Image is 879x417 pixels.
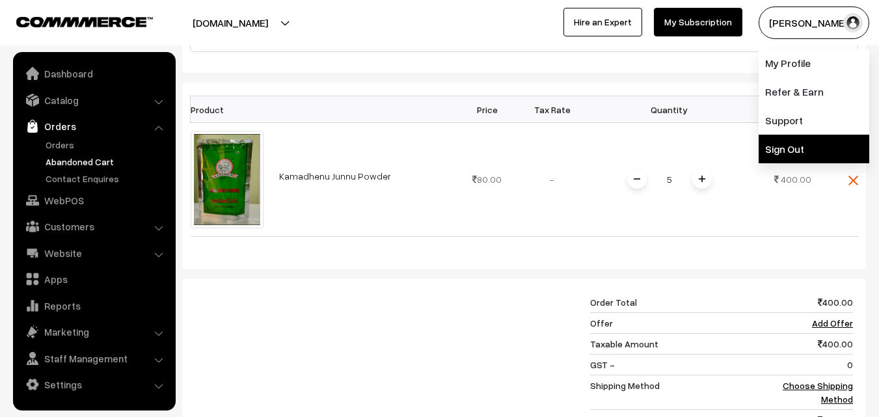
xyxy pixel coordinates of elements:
[16,13,130,29] a: COMMMERCE
[585,96,754,123] th: Quantity
[42,155,171,168] a: Abandoned Cart
[16,241,171,265] a: Website
[812,317,853,329] a: Add Offer
[759,7,869,39] button: [PERSON_NAME]
[455,96,520,123] th: Price
[563,8,642,36] a: Hire an Expert
[843,13,863,33] img: user
[42,138,171,152] a: Orders
[455,123,520,237] td: 80.00
[16,62,171,85] a: Dashboard
[16,88,171,112] a: Catalog
[191,96,271,123] th: Product
[759,135,869,163] a: Sign Out
[759,106,869,135] a: Support
[16,17,153,27] img: COMMMERCE
[16,215,171,238] a: Customers
[769,333,853,354] td: 400.00
[520,96,585,123] th: Tax Rate
[781,174,811,185] span: 400.00
[769,292,853,313] td: 400.00
[848,176,858,185] img: close
[279,170,391,182] a: Kamadhenu Junnu Powder
[759,77,869,106] a: Refer & Earn
[42,172,171,185] a: Contact Enquires
[191,131,264,228] img: millk-junnu-powder.png
[590,333,769,354] td: Taxable Amount
[16,320,171,343] a: Marketing
[550,174,554,185] span: -
[16,294,171,317] a: Reports
[16,347,171,370] a: Staff Management
[769,354,853,375] td: 0
[147,7,314,39] button: [DOMAIN_NAME]
[16,114,171,138] a: Orders
[634,176,640,182] img: minus
[16,373,171,396] a: Settings
[590,292,769,313] td: Order Total
[654,8,742,36] a: My Subscription
[699,176,705,182] img: plusI
[16,267,171,291] a: Apps
[590,354,769,375] td: GST -
[759,49,869,77] a: My Profile
[590,375,769,409] td: Shipping Method
[783,380,853,405] a: Choose Shipping Method
[590,312,769,333] td: Offer
[754,96,819,123] th: Total
[16,189,171,212] a: WebPOS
